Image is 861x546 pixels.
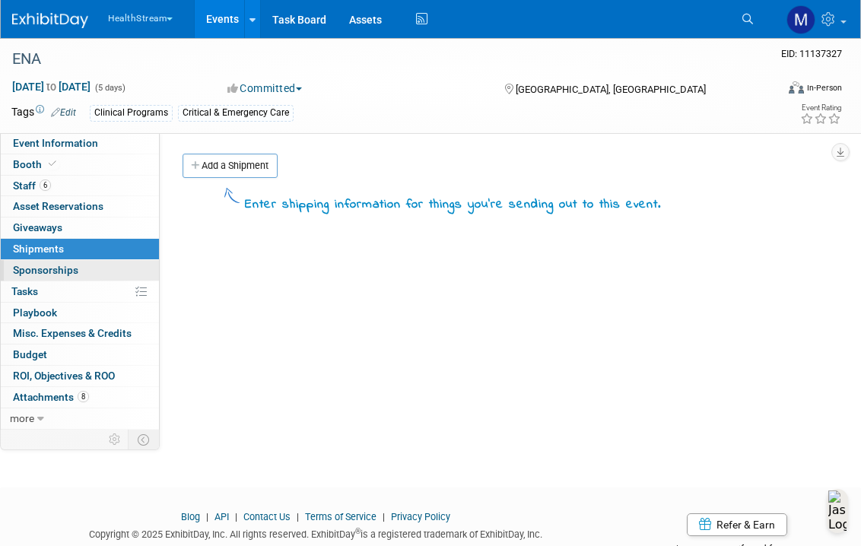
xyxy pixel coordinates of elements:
[13,306,57,319] span: Playbook
[181,511,200,522] a: Blog
[293,511,303,522] span: |
[1,239,159,259] a: Shipments
[11,104,76,122] td: Tags
[12,13,88,28] img: ExhibitDay
[516,84,706,95] span: [GEOGRAPHIC_DATA], [GEOGRAPHIC_DATA]
[13,179,51,192] span: Staff
[231,511,241,522] span: |
[214,511,229,522] a: API
[102,430,129,449] td: Personalize Event Tab Strip
[355,527,361,535] sup: ®
[11,80,91,94] span: [DATE] [DATE]
[1,387,159,408] a: Attachments8
[13,243,64,255] span: Shipments
[202,511,212,522] span: |
[13,327,132,339] span: Misc. Expenses & Credits
[713,79,843,102] div: Event Format
[1,281,159,302] a: Tasks
[222,81,308,96] button: Committed
[13,348,47,360] span: Budget
[7,46,761,73] div: ENA
[1,323,159,344] a: Misc. Expenses & Credits
[11,285,38,297] span: Tasks
[78,391,89,402] span: 8
[13,264,78,276] span: Sponsorships
[51,107,76,118] a: Edit
[305,511,376,522] a: Terms of Service
[1,344,159,365] a: Budget
[94,83,125,93] span: (5 days)
[183,154,278,178] a: Add a Shipment
[1,196,159,217] a: Asset Reservations
[1,260,159,281] a: Sponsorships
[13,221,62,233] span: Giveaways
[781,48,842,59] span: Event ID: 11137327
[40,179,51,191] span: 6
[13,200,103,212] span: Asset Reservations
[13,137,98,149] span: Event Information
[245,196,661,214] div: Enter shipping information for things you're sending out to this event.
[13,370,115,382] span: ROI, Objectives & ROO
[11,524,620,541] div: Copyright © 2025 ExhibitDay, Inc. All rights reserved. ExhibitDay is a registered trademark of Ex...
[1,303,159,323] a: Playbook
[243,511,291,522] a: Contact Us
[391,511,450,522] a: Privacy Policy
[1,133,159,154] a: Event Information
[806,82,842,94] div: In-Person
[129,430,160,449] td: Toggle Event Tabs
[44,81,59,93] span: to
[1,366,159,386] a: ROI, Objectives & ROO
[379,511,389,522] span: |
[687,513,787,536] a: Refer & Earn
[13,158,59,170] span: Booth
[1,408,159,429] a: more
[786,5,815,34] img: Maya Storry
[10,412,34,424] span: more
[178,105,294,121] div: Critical & Emergency Care
[13,391,89,403] span: Attachments
[49,160,56,168] i: Booth reservation complete
[1,217,159,238] a: Giveaways
[800,104,841,112] div: Event Rating
[90,105,173,121] div: Clinical Programs
[1,154,159,175] a: Booth
[789,81,804,94] img: Format-Inperson.png
[1,176,159,196] a: Staff6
